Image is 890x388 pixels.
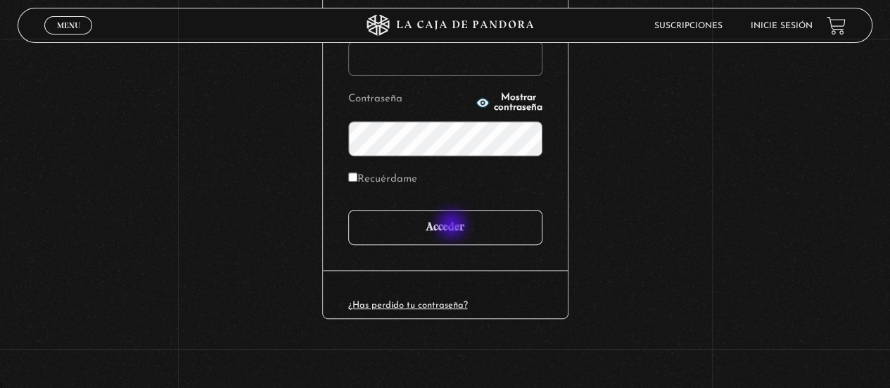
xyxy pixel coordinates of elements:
span: Menu [57,21,80,30]
span: Cerrar [52,33,85,43]
a: View your shopping cart [827,16,846,35]
input: Acceder [348,210,542,245]
label: Recuérdame [348,169,417,191]
input: Recuérdame [348,173,357,182]
a: Suscripciones [654,22,723,30]
span: Mostrar contraseña [494,93,542,113]
button: Mostrar contraseña [476,93,542,113]
a: Inicie sesión [751,22,813,30]
label: Contraseña [348,89,472,111]
a: ¿Has perdido tu contraseña? [348,301,468,310]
